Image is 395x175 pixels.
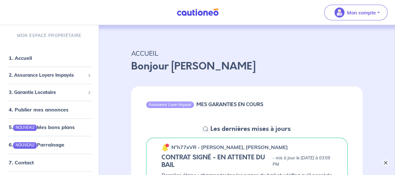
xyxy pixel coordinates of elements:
[131,48,363,59] p: ACCUEIL
[17,33,81,39] p: MON ESPACE PROPRIÉTAIRE
[9,72,85,79] span: 2. Assurance Loyers Impayés
[9,142,64,148] a: 6.NOUVEAUParrainage
[382,159,389,166] button: ×
[2,86,96,99] div: 3. Garantie Locataire
[196,101,263,107] h6: MES GARANTIES EN COURS
[174,8,221,16] img: Cautioneo
[161,144,169,151] img: 🔔
[9,55,32,61] a: 1. Accueil
[9,124,75,130] a: 5.NOUVEAUMes bons plans
[2,69,96,81] div: 2. Assurance Loyers Impayés
[210,125,291,133] h5: Les dernières mises à jours
[146,101,194,108] div: Assurance Loyer Impayé
[2,52,96,64] div: 1. Accueil
[347,9,376,16] p: Mon compte
[9,89,85,96] span: 3. Garantie Locataire
[2,138,96,151] div: 6.NOUVEAUParrainage
[9,106,68,113] a: 4. Publier mes annonces
[2,103,96,116] div: 4. Publier mes annonces
[324,5,388,20] button: illu_account_valid_menu.svgMon compte
[171,143,288,151] p: n°h77xVR - [PERSON_NAME], [PERSON_NAME]
[334,8,344,18] img: illu_account_valid_menu.svg
[2,121,96,133] div: 5.NOUVEAUMes bons plans
[131,59,363,74] p: Bonjour [PERSON_NAME]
